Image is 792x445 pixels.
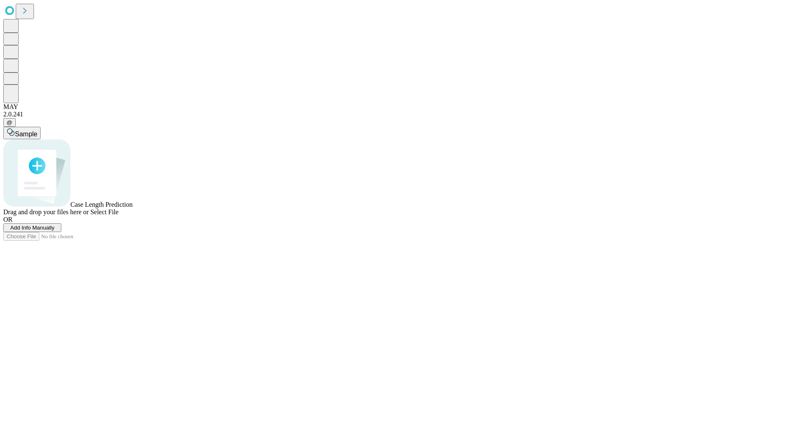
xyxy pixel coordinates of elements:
span: Case Length Prediction [70,201,133,208]
button: @ [3,118,16,127]
span: Add Info Manually [10,225,55,231]
div: MAY [3,103,789,111]
div: 2.0.241 [3,111,789,118]
button: Add Info Manually [3,223,61,232]
span: @ [7,119,12,126]
span: OR [3,216,12,223]
span: Sample [15,131,37,138]
button: Sample [3,127,41,139]
span: Drag and drop your files here or [3,208,89,215]
span: Select File [90,208,118,215]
